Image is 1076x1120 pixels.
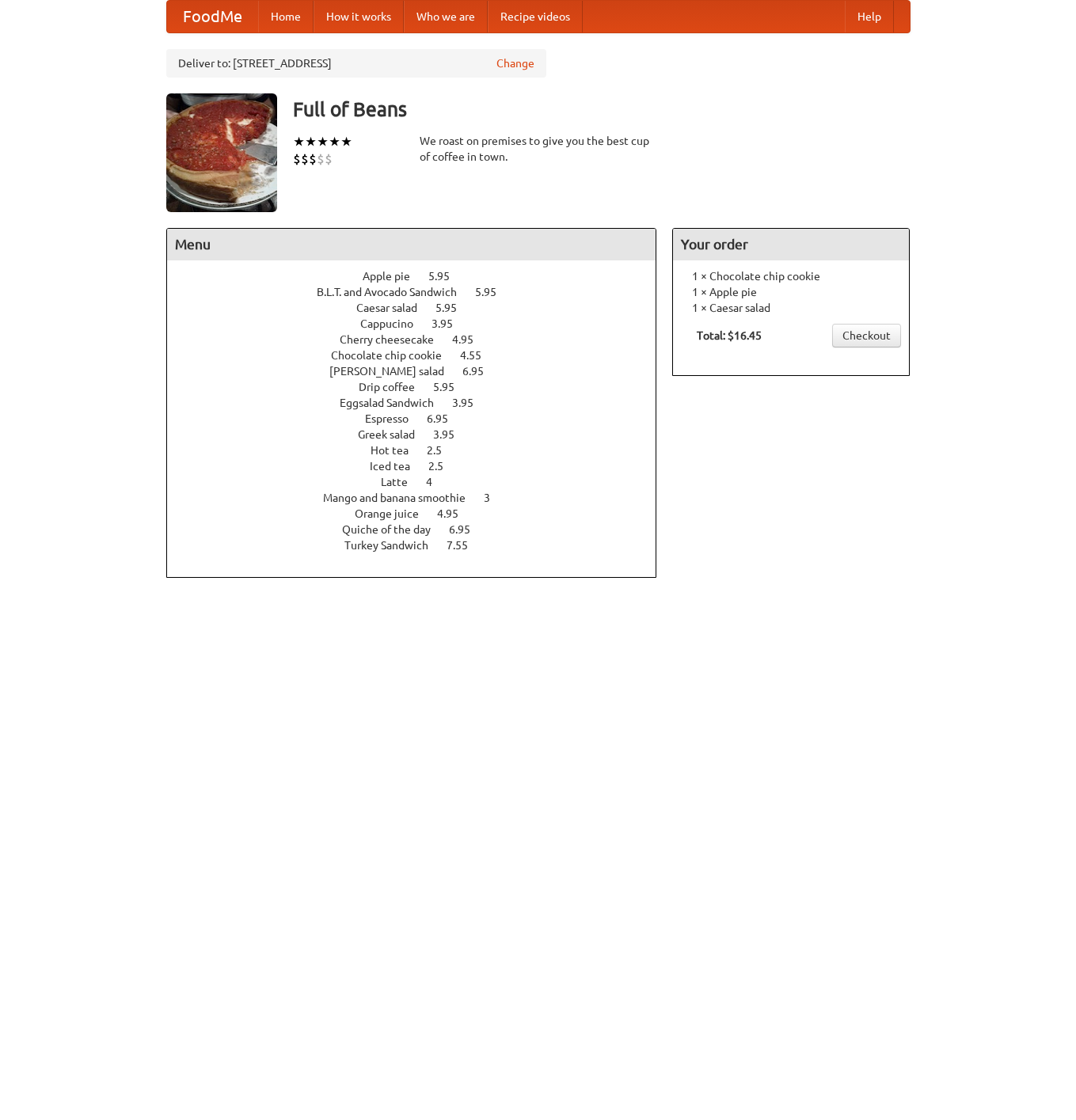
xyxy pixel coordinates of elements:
[420,133,657,165] div: We roast on premises to give you the best cup of coffee in town.
[317,133,329,150] li: ★
[365,412,424,425] span: Espresso
[452,397,489,409] span: 3.95
[681,268,901,284] li: 1 × Chocolate chip cookie
[314,1,404,32] a: How it works
[340,397,450,409] span: Eggsalad Sandwich
[432,317,469,330] span: 3.95
[293,133,305,150] li: ★
[428,460,459,473] span: 2.5
[329,365,513,378] a: [PERSON_NAME] salad 6.95
[370,460,426,473] span: Iced tea
[340,333,503,346] a: Cherry cheesecake 4.95
[359,381,431,393] span: Drip coffee
[331,349,458,362] span: Chocolate chip cookie
[427,444,458,457] span: 2.5
[449,523,486,536] span: 6.95
[433,428,470,441] span: 3.95
[301,150,309,168] li: $
[447,539,484,552] span: 7.55
[342,523,500,536] a: Quiche of the day 6.95
[331,349,511,362] a: Chocolate chip cookie 4.55
[323,492,519,504] a: Mango and banana smoothie 3
[428,270,466,283] span: 5.95
[475,286,512,298] span: 5.95
[317,286,526,298] a: B.L.T. and Avocado Sandwich 5.95
[323,492,481,504] span: Mango and banana smoothie
[681,300,901,316] li: 1 × Caesar salad
[340,397,503,409] a: Eggsalad Sandwich 3.95
[371,444,424,457] span: Hot tea
[340,133,352,150] li: ★
[484,492,506,504] span: 3
[673,229,909,260] h4: Your order
[358,428,431,441] span: Greek salad
[360,317,429,330] span: Cappucino
[356,302,433,314] span: Caesar salad
[363,270,479,283] a: Apple pie 5.95
[166,49,546,78] div: Deliver to: [STREET_ADDRESS]
[462,365,500,378] span: 6.95
[427,412,464,425] span: 6.95
[460,349,497,362] span: 4.55
[426,476,448,488] span: 4
[359,381,484,393] a: Drip coffee 5.95
[258,1,314,32] a: Home
[293,93,911,125] h3: Full of Beans
[433,381,470,393] span: 5.95
[381,476,462,488] a: Latte 4
[166,93,277,212] img: angular.jpg
[370,460,473,473] a: Iced tea 2.5
[404,1,488,32] a: Who we are
[371,444,471,457] a: Hot tea 2.5
[329,133,340,150] li: ★
[293,150,301,168] li: $
[845,1,894,32] a: Help
[344,539,444,552] span: Turkey Sandwich
[697,329,762,342] b: Total: $16.45
[340,333,450,346] span: Cherry cheesecake
[356,302,486,314] a: Caesar salad 5.95
[435,302,473,314] span: 5.95
[381,476,424,488] span: Latte
[167,229,656,260] h4: Menu
[437,507,474,520] span: 4.95
[329,365,460,378] span: [PERSON_NAME] salad
[317,286,473,298] span: B.L.T. and Avocado Sandwich
[344,539,497,552] a: Turkey Sandwich 7.55
[832,324,901,347] a: Checkout
[358,428,484,441] a: Greek salad 3.95
[305,133,317,150] li: ★
[452,333,489,346] span: 4.95
[355,507,488,520] a: Orange juice 4.95
[309,150,317,168] li: $
[325,150,333,168] li: $
[363,270,426,283] span: Apple pie
[681,284,901,300] li: 1 × Apple pie
[317,150,325,168] li: $
[167,1,258,32] a: FoodMe
[496,55,534,71] a: Change
[342,523,447,536] span: Quiche of the day
[360,317,482,330] a: Cappucino 3.95
[365,412,477,425] a: Espresso 6.95
[488,1,583,32] a: Recipe videos
[355,507,435,520] span: Orange juice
